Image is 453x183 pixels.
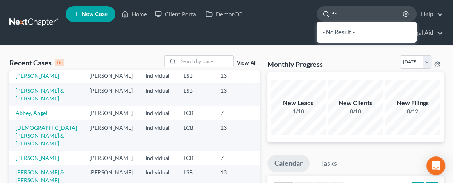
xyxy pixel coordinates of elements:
div: Open Intercom Messenger [426,156,445,175]
td: [PERSON_NAME] [83,69,139,83]
td: 24-30471 [253,83,291,106]
input: Search by name... [179,56,233,67]
td: 13 [214,69,253,83]
td: ILCB [176,120,214,151]
h3: Monthly Progress [267,59,323,69]
div: 0/10 [328,108,383,115]
a: Land of Lincoln Legal Aid [366,26,443,40]
td: [PERSON_NAME] [83,151,139,165]
a: View All [237,60,256,66]
td: ILSB [176,83,214,106]
div: Recent Cases [9,58,64,67]
td: ILCB [176,106,214,120]
a: DebtorCC [202,7,246,21]
div: 0/12 [385,108,440,115]
td: [PERSON_NAME] [83,120,139,151]
a: Home [118,7,151,21]
a: Client Portal [151,7,202,21]
a: [DEMOGRAPHIC_DATA][PERSON_NAME] & [PERSON_NAME] [16,124,77,147]
div: New Clients [328,99,383,108]
td: 13 [214,83,253,106]
td: [PERSON_NAME] [83,106,139,120]
td: 25-30451 [253,69,291,83]
td: 13 [214,120,253,151]
a: Calendar [267,155,310,172]
a: Tasks [313,155,344,172]
input: Search by name... [332,7,404,21]
td: 7 [214,106,253,120]
td: Individual [139,69,176,83]
td: Individual [139,120,176,151]
td: Individual [139,151,176,165]
a: [PERSON_NAME] & [PERSON_NAME] [16,87,64,102]
td: ILSB [176,69,214,83]
td: 7 [214,151,253,165]
span: New Case [82,11,108,17]
td: Individual [139,106,176,120]
div: 1/10 [271,108,326,115]
td: [PERSON_NAME] [83,83,139,106]
div: New Filings [385,99,440,108]
div: - No Result - [317,22,417,43]
a: [PERSON_NAME] [16,154,59,161]
a: [PERSON_NAME] [16,72,59,79]
td: ILCB [176,151,214,165]
td: Individual [139,83,176,106]
div: New Leads [271,99,326,108]
a: Help [417,7,443,21]
div: 15 [55,59,64,66]
a: Abbey, Angel [16,109,47,116]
